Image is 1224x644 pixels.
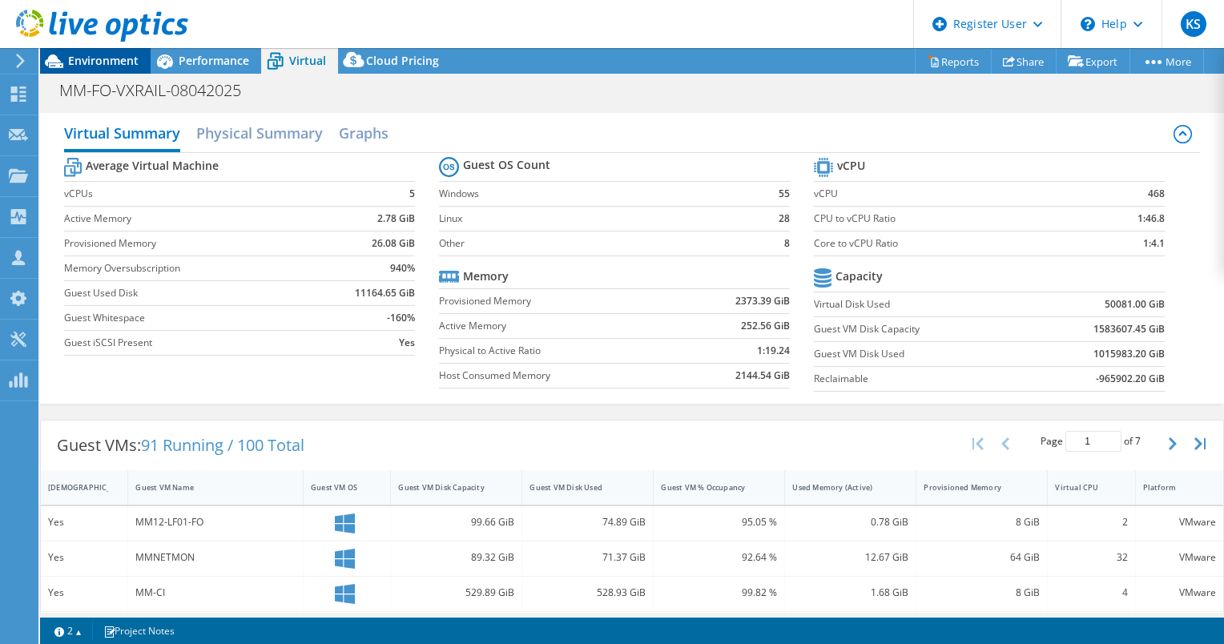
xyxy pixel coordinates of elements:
[924,482,1021,493] div: Provisioned Memory
[390,260,415,276] b: 940%
[141,434,304,456] span: 91 Running / 100 Total
[835,268,883,284] b: Capacity
[661,513,777,531] div: 95.05 %
[792,549,908,566] div: 12.67 GiB
[439,368,680,384] label: Host Consumed Memory
[64,117,180,152] h2: Virtual Summary
[814,186,1085,202] label: vCPU
[43,621,93,641] a: 2
[735,293,790,309] b: 2373.39 GiB
[64,310,317,326] label: Guest Whitespace
[377,211,415,227] b: 2.78 GiB
[1093,346,1165,362] b: 1015983.20 GiB
[355,285,415,301] b: 11164.65 GiB
[1081,17,1095,31] svg: \n
[1096,371,1165,387] b: -965902.20 GiB
[1137,211,1165,227] b: 1:46.8
[1093,321,1165,337] b: 1583607.45 GiB
[1065,431,1121,452] input: jump to page
[64,285,317,301] label: Guest Used Disk
[48,549,120,566] div: Yes
[398,549,514,566] div: 89.32 GiB
[52,82,266,99] h1: MM-FO-VXRAIL-08042025
[529,482,626,493] div: Guest VM Disk Used
[366,53,439,68] span: Cloud Pricing
[1055,513,1127,531] div: 2
[741,318,790,334] b: 252.56 GiB
[439,318,680,334] label: Active Memory
[529,584,646,602] div: 528.93 GiB
[1143,549,1216,566] div: VMware
[398,513,514,531] div: 99.66 GiB
[1143,513,1216,531] div: VMware
[779,211,790,227] b: 28
[814,371,1029,387] label: Reclaimable
[409,186,415,202] b: 5
[64,235,317,252] label: Provisioned Memory
[991,49,1057,74] a: Share
[289,53,326,68] span: Virtual
[439,211,758,227] label: Linux
[837,158,865,174] b: vCPU
[779,186,790,202] b: 55
[661,549,777,566] div: 92.64 %
[1055,584,1127,602] div: 4
[924,584,1040,602] div: 8 GiB
[92,621,186,641] a: Project Notes
[48,513,120,531] div: Yes
[311,482,364,493] div: Guest VM OS
[399,335,415,351] b: Yes
[1148,186,1165,202] b: 468
[915,49,992,74] a: Reports
[463,268,509,284] b: Memory
[784,235,790,252] b: 8
[339,117,389,149] h2: Graphs
[792,513,908,531] div: 0.78 GiB
[1055,549,1127,566] div: 32
[814,296,1029,312] label: Virtual Disk Used
[64,186,317,202] label: vCPUs
[48,482,101,493] div: [DEMOGRAPHIC_DATA]
[1041,431,1141,452] span: Page of
[135,513,296,531] div: MM12-LF01-FO
[1135,434,1141,448] span: 7
[529,513,646,531] div: 74.89 GiB
[179,53,249,68] span: Performance
[439,293,680,309] label: Provisioned Memory
[529,549,646,566] div: 71.37 GiB
[135,549,296,566] div: MMNETMON
[439,235,758,252] label: Other
[48,584,120,602] div: Yes
[661,584,777,602] div: 99.82 %
[135,482,276,493] div: Guest VM Name
[814,346,1029,362] label: Guest VM Disk Used
[814,211,1085,227] label: CPU to vCPU Ratio
[1143,482,1197,493] div: Platform
[1129,49,1204,74] a: More
[398,482,495,493] div: Guest VM Disk Capacity
[387,310,415,326] b: -160%
[463,157,550,173] b: Guest OS Count
[64,211,317,227] label: Active Memory
[135,584,296,602] div: MM-CI
[792,482,889,493] div: Used Memory (Active)
[1055,482,1108,493] div: Virtual CPU
[196,117,323,149] h2: Physical Summary
[439,186,758,202] label: Windows
[757,343,790,359] b: 1:19.24
[372,235,415,252] b: 26.08 GiB
[86,158,219,174] b: Average Virtual Machine
[814,235,1085,252] label: Core to vCPU Ratio
[792,584,908,602] div: 1.68 GiB
[1181,11,1206,37] span: KS
[924,549,1040,566] div: 64 GiB
[661,482,758,493] div: Guest VM % Occupancy
[41,421,320,470] div: Guest VMs:
[68,53,139,68] span: Environment
[398,584,514,602] div: 529.89 GiB
[1143,235,1165,252] b: 1:4.1
[439,343,680,359] label: Physical to Active Ratio
[1056,49,1130,74] a: Export
[814,321,1029,337] label: Guest VM Disk Capacity
[735,368,790,384] b: 2144.54 GiB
